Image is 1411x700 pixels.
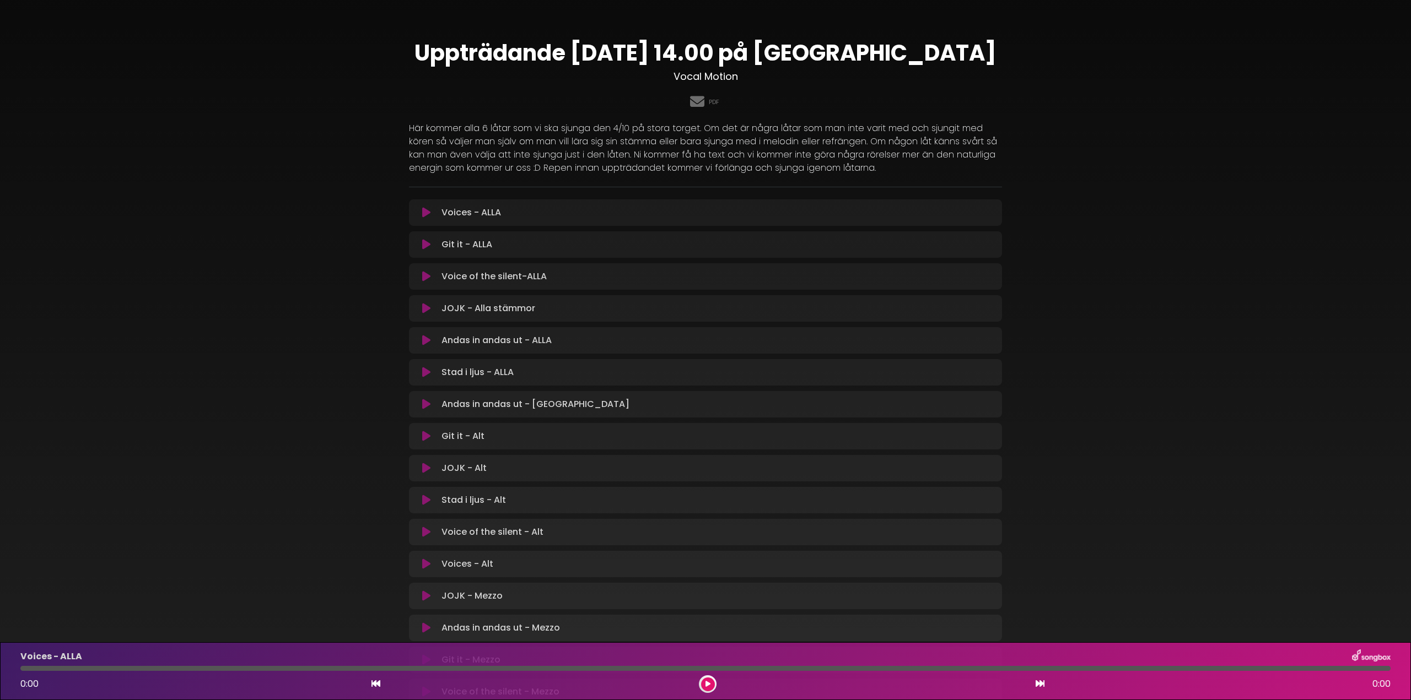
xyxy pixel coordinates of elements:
[441,334,552,347] p: Andas in andas ut - ALLA
[441,621,560,634] p: Andas in andas ut - Mezzo
[441,493,506,507] p: Stad i ljus - Alt
[409,40,1002,66] h1: Uppträdande [DATE] 14.00 på [GEOGRAPHIC_DATA]
[441,557,493,571] p: Voices - Alt
[20,677,39,690] span: 0:00
[1352,649,1391,664] img: songbox-logo-white.png
[709,97,719,107] a: PDF
[409,70,1002,83] h3: Vocal Motion
[441,302,535,315] p: JOJK - Alla stämmor
[441,366,514,379] p: Stad i ljus - ALLA
[441,270,547,283] p: Voice of the silent-ALLA
[441,462,487,475] p: JOJK - Alt
[1372,677,1391,691] span: 0:00
[441,589,503,603] p: JOJK - Mezzo
[441,398,629,411] p: Andas in andas ut - [GEOGRAPHIC_DATA]
[20,650,82,663] p: Voices - ALLA
[441,430,484,443] p: Git it - Alt
[441,206,501,219] p: Voices - ALLA
[409,122,1002,175] p: Här kommer alla 6 låtar som vi ska sjunga den 4/10 på stora torget. Om det är några låtar som man...
[441,238,492,251] p: Git it - ALLA
[441,525,543,539] p: Voice of the silent - Alt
